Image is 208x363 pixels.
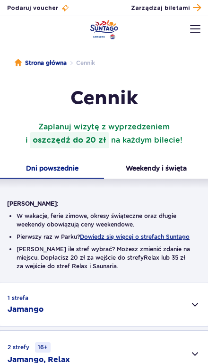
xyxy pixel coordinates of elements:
[17,233,191,241] li: Pierwszy raz w Parku?
[17,245,191,271] li: [PERSON_NAME] ile stref wybrać? Możesz zmienić zdanie na miejscu. Dopłacisz 20 zł za wejście do s...
[7,122,201,148] p: Zaplanuj wizytę z wyprzedzeniem na każdym bilecie!
[35,342,51,353] small: 16+
[67,58,95,68] li: Cennik
[80,234,190,240] button: Dowiedz się więcej o strefach Suntago
[30,132,109,148] strong: oszczędź do 20 zł
[90,20,118,39] a: Park of Poland
[8,342,51,353] small: 2 strefy
[7,87,201,110] h1: Cennik
[7,200,58,207] strong: [PERSON_NAME]:
[104,160,208,179] button: Weekendy i święta
[131,4,190,12] span: Zarządzaj biletami
[190,25,200,33] img: Open menu
[17,212,191,229] li: W wakacje, ferie zimowe, okresy świąteczne oraz długie weekendy obowiązują ceny weekendowe.
[8,294,28,302] small: 1 strefa
[8,304,43,315] h2: Jamango
[7,4,69,12] a: Podaruj voucher
[15,58,67,68] a: Strona główna
[7,4,58,12] span: Podaruj voucher
[131,2,201,14] a: Zarządzaj biletami
[26,132,111,148] span: i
